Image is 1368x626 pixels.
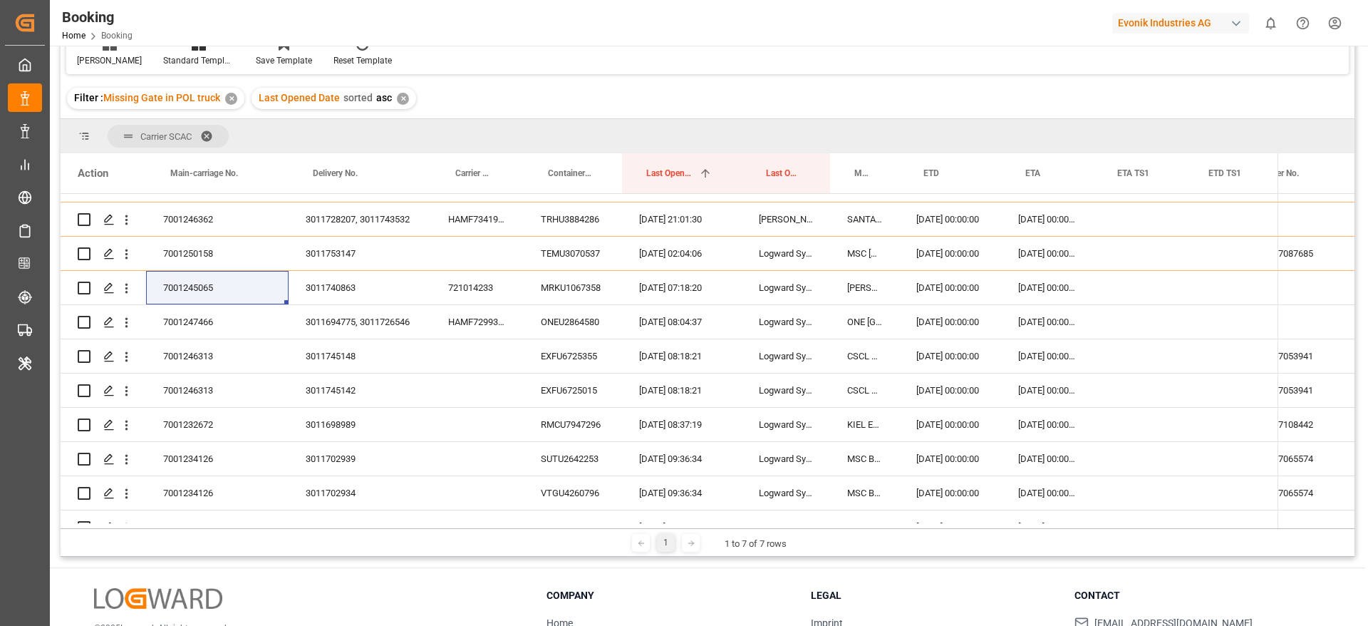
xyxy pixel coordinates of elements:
div: Press SPACE to select this row. [61,510,1278,545]
button: Evonik Industries AG [1112,9,1255,36]
span: ETA [1025,168,1040,178]
div: Logward System [742,271,830,304]
div: Press SPACE to select this row. [61,339,1278,374]
div: [DATE] 09:36:34 [622,442,742,476]
div: 7001245065 [146,271,289,304]
div: [DATE] 00:00:00 [899,237,1001,270]
div: [DATE] 00:00:00 [899,339,1001,373]
div: CSNU1643207 [524,510,622,544]
div: [DATE] 08:04:37 [622,305,742,339]
div: [DATE] 00:00:00 [899,442,1001,476]
div: 7001232672 [146,408,289,441]
div: [DATE] 00:00:00 [899,271,1001,304]
div: 7001234126 [146,476,289,510]
div: 7001234126 [146,442,289,476]
div: SANTA [PERSON_NAME] [830,202,899,236]
span: Missing Gate in POL truck [103,92,220,103]
div: 3011694775, 3011726546 [289,305,431,339]
div: HAMF72993400 [431,305,524,339]
div: VTGU4260796 [524,476,622,510]
div: [DATE] 00:00:00 [899,476,1001,510]
div: Press SPACE to select this row. [61,442,1278,476]
div: [PERSON_NAME] [77,54,142,67]
div: 7001250158 [146,237,289,270]
div: EXFU6725015 [524,374,622,407]
div: 3011745148 [289,339,431,373]
div: [DATE] 00:00:00 [899,374,1001,407]
div: [DATE] 21:01:30 [622,202,742,236]
div: KIEL EXPRESS [830,408,899,441]
div: [PERSON_NAME] [830,271,899,304]
div: 7001249140 [146,510,289,544]
div: [DATE] 08:37:19 [622,408,742,441]
div: Evonik Industries AG [1112,13,1249,34]
div: [DATE] 00:00:00 [1001,476,1093,510]
div: Logward System [742,237,830,270]
div: 3011702934 [289,476,431,510]
div: CMA CGM LOUVRE [830,510,899,544]
div: SUTU2642253 [524,442,622,476]
div: 7001246362 [146,202,289,236]
div: [DATE] 00:00:00 [1001,237,1093,270]
div: [DATE] 00:00:00 [1001,374,1093,407]
div: ✕ [397,93,409,105]
span: Last Opened By [766,168,800,178]
div: MSC BIANCA [830,476,899,510]
div: [DATE] 00:00:00 [899,510,1001,544]
div: [DATE] 00:00:00 [1001,271,1093,304]
div: ONEU2864580 [524,305,622,339]
div: 1 to 7 of 7 rows [725,537,787,551]
div: [DATE] 08:18:21 [622,339,742,373]
div: Logward System [742,305,830,339]
button: show 0 new notifications [1255,7,1287,39]
span: Main-carriage No. [170,168,238,178]
div: [DATE] 08:18:21 [622,374,742,407]
div: Reset Template [333,54,392,67]
div: Press SPACE to select this row. [61,271,1278,305]
div: [DATE] 00:00:00 [1001,339,1093,373]
div: Logward System [742,476,830,510]
div: EXFU6725355 [524,339,622,373]
div: [DATE] 00:00:00 [1001,202,1093,236]
div: 3011702939 [289,442,431,476]
div: Save Template [256,54,312,67]
div: [DATE] 00:00:00 [1001,510,1093,544]
div: MRKU1067358 [524,271,622,304]
span: ETD [923,168,939,178]
span: Last Opened Date [259,92,340,103]
img: Logward Logo [94,588,222,609]
div: Press SPACE to select this row. [61,305,1278,339]
div: 7001246313 [146,339,289,373]
span: Delivery No. [313,168,358,178]
div: 7001246313 [146,374,289,407]
div: Logward System [742,339,830,373]
a: Home [62,31,85,41]
div: [DATE] 00:00:00 [899,408,1001,441]
div: Press SPACE to select this row. [61,408,1278,442]
span: Carrier SCAC [140,131,192,142]
div: [PERSON_NAME] [742,202,830,236]
div: Booking [62,6,133,28]
div: [DATE] 00:00:00 [1001,408,1093,441]
span: ETD TS1 [1208,168,1241,178]
div: HAMF73419500 [431,202,524,236]
span: Order No. [1263,168,1299,178]
div: ONE [GEOGRAPHIC_DATA] [830,305,899,339]
div: [DATE] 07:18:20 [622,271,742,304]
div: CSCL NEPTUNE [830,374,899,407]
div: MSC [PERSON_NAME] [830,237,899,270]
div: Press SPACE to select this row. [61,202,1278,237]
h3: Contact [1074,588,1321,603]
div: [DATE] 00:00:00 [899,305,1001,339]
div: [DATE] 00:00:00 [1001,442,1093,476]
div: 3011753147 [289,237,431,270]
div: 1 [657,534,675,552]
div: [DATE] 02:04:06 [622,237,742,270]
div: 3011740863 [289,271,431,304]
div: Press SPACE to select this row. [61,237,1278,271]
div: Standard Templates [163,54,234,67]
div: [DATE] 00:00:00 [1001,305,1093,339]
div: 3011752003 [289,510,431,544]
div: Logward System [742,442,830,476]
div: 7001247466 [146,305,289,339]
